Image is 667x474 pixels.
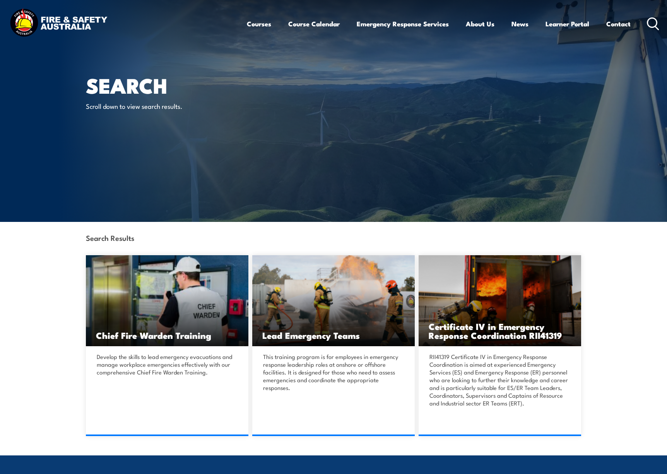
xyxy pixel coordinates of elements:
[419,255,581,346] img: RII41319 Certificate IV in Emergency Response Coordination
[466,14,494,34] a: About Us
[429,353,568,407] p: RII41319 Certificate IV in Emergency Response Coordination is aimed at experienced Emergency Serv...
[262,331,405,340] h3: Lead Emergency Teams
[247,14,271,34] a: Courses
[263,353,402,392] p: This training program is for employees in emergency response leadership roles at onshore or offsh...
[86,255,248,346] img: Chief Fire Warden Training
[606,14,631,34] a: Contact
[86,76,277,94] h1: Search
[252,255,415,346] a: Lead Emergency Teams
[429,322,571,340] h3: Certificate IV in Emergency Response Coordination RII41319
[86,101,227,110] p: Scroll down to view search results.
[511,14,528,34] a: News
[96,331,238,340] h3: Chief Fire Warden Training
[288,14,340,34] a: Course Calendar
[97,353,235,376] p: Develop the skills to lead emergency evacuations and manage workplace emergencies effectively wit...
[419,255,581,346] a: Certificate IV in Emergency Response Coordination RII41319
[252,255,415,346] img: Lead Emergency Teams TRAINING
[546,14,589,34] a: Learner Portal
[357,14,449,34] a: Emergency Response Services
[86,232,134,243] strong: Search Results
